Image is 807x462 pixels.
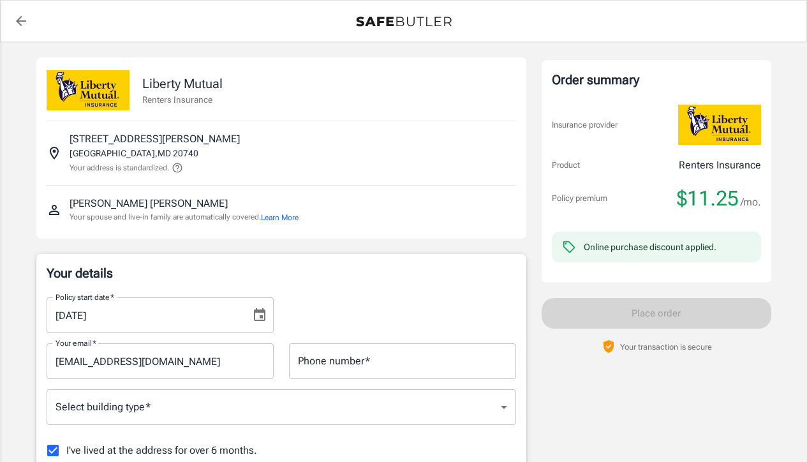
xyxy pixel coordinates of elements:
[741,193,761,211] span: /mo.
[247,302,272,328] button: Choose date, selected date is Aug 15, 2025
[8,8,34,34] a: back to quotes
[356,17,452,27] img: Back to quotes
[47,297,242,333] input: MM/DD/YYYY
[47,70,130,110] img: Liberty Mutual
[678,105,761,145] img: Liberty Mutual
[47,264,516,282] p: Your details
[142,93,223,106] p: Renters Insurance
[56,338,96,348] label: Your email
[70,196,228,211] p: [PERSON_NAME] [PERSON_NAME]
[552,192,607,205] p: Policy premium
[47,145,62,161] svg: Insured address
[70,147,198,160] p: [GEOGRAPHIC_DATA] , MD 20740
[142,74,223,93] p: Liberty Mutual
[289,343,516,379] input: Enter number
[677,186,739,211] span: $11.25
[261,212,299,223] button: Learn More
[552,159,580,172] p: Product
[47,343,274,379] input: Enter email
[620,341,712,353] p: Your transaction is secure
[70,131,240,147] p: [STREET_ADDRESS][PERSON_NAME]
[552,70,761,89] div: Order summary
[584,241,716,253] div: Online purchase discount applied.
[47,202,62,218] svg: Insured person
[552,119,618,131] p: Insurance provider
[70,211,299,223] p: Your spouse and live-in family are automatically covered.
[70,162,169,174] p: Your address is standardized.
[56,292,114,302] label: Policy start date
[66,443,257,458] span: I've lived at the address for over 6 months.
[679,158,761,173] p: Renters Insurance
